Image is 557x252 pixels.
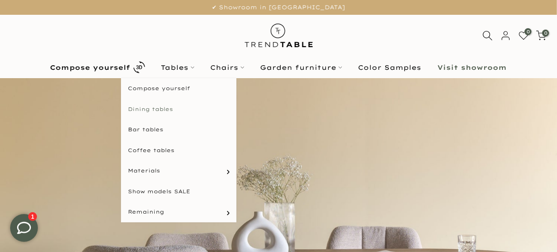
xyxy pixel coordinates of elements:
a: Bar tables [121,119,236,140]
a: Visit showroom [430,62,515,73]
b: Compose yourself [50,64,131,71]
span: 0 [525,28,532,35]
iframe: toggle-frame [1,205,47,251]
a: Compose yourself [42,59,153,75]
span: Remaining [128,208,164,216]
a: Show models SALE [121,181,236,202]
a: Garden furniture [252,62,350,73]
a: Tables [153,62,202,73]
a: Color Samples [350,62,430,73]
b: Visit showroom [438,64,507,71]
p: ✔ Showroom in [GEOGRAPHIC_DATA] [12,2,545,12]
span: 0 [542,30,549,37]
a: Materials [121,160,236,181]
a: Remaining [121,202,236,222]
img: trend-table [238,15,319,56]
span: Materials [128,167,160,175]
a: Coffee tables [121,140,236,161]
a: Dining tables [121,99,236,120]
a: Compose yourself [121,78,236,99]
a: Chairs [202,62,252,73]
a: 0 [536,31,546,41]
a: 0 [519,31,529,41]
